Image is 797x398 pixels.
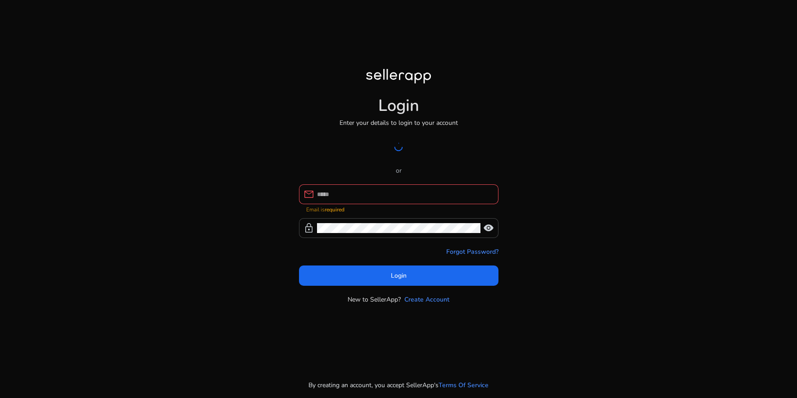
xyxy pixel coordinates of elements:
[404,295,449,304] a: Create Account
[306,204,491,214] mat-error: Email is
[378,96,419,115] h1: Login
[439,380,489,390] a: Terms Of Service
[299,265,498,286] button: Login
[325,206,344,213] strong: required
[348,295,401,304] p: New to SellerApp?
[340,118,458,128] p: Enter your details to login to your account
[299,166,498,175] p: or
[303,223,314,233] span: lock
[303,189,314,200] span: mail
[446,247,498,256] a: Forgot Password?
[483,223,494,233] span: visibility
[391,271,407,280] span: Login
